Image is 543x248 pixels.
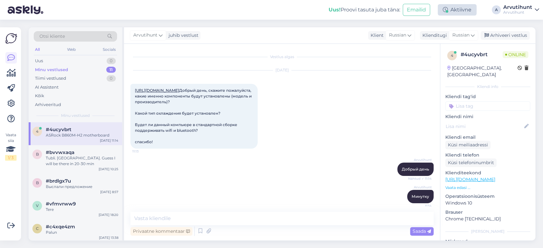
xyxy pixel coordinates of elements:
div: Tere [46,207,118,212]
div: Küsi meiliaadressi [445,141,491,149]
div: Vaata siia [5,132,17,161]
span: c [36,226,39,231]
span: Russian [452,32,470,39]
div: Arhiveeritud [35,102,61,108]
div: [DATE] 10:25 [99,167,118,171]
div: Minu vestlused [35,67,68,73]
div: Privaatne kommentaar [130,227,192,236]
a: ArvutihuntArvutihunt [503,5,539,15]
div: A [492,5,501,14]
div: juhib vestlust [166,32,198,39]
div: Palun [46,230,118,235]
b: Uus! [329,7,341,13]
div: [PERSON_NAME] [445,229,530,234]
div: Klient [368,32,384,39]
span: Минутку [412,194,429,199]
div: Klienditugi [420,32,447,39]
div: [DATE] 8:57 [100,190,118,194]
div: 0 [107,58,116,64]
div: Proovi tasuta juba täna: [329,6,400,14]
div: [GEOGRAPHIC_DATA], [GEOGRAPHIC_DATA] [447,65,518,78]
p: Brauser [445,209,530,216]
div: [DATE] [130,67,434,73]
div: 0 [107,75,116,82]
div: Tubli. [GEOGRAPHIC_DATA]. Guess I will be there in 20-30 min [46,155,118,167]
input: Lisa tag [445,101,530,111]
span: 4 [451,53,453,58]
span: Добрый день [402,167,429,171]
div: Arvutihunt [503,10,532,15]
span: Nähtud ✓ 11:14 [408,176,432,181]
span: 11:14 [408,204,432,208]
span: #brdlgx7u [46,178,71,184]
p: Kliendi nimi [445,113,530,120]
div: Tiimi vestlused [35,75,66,82]
span: #vfmvrww9 [46,201,76,207]
span: Otsi kliente [39,33,65,40]
div: Arvutihunt [503,5,532,10]
span: #bvvwxaqa [46,150,74,155]
span: Arvutihunt [408,158,432,162]
span: Добрый день, cкажите пожалуйста, какие именно компоненты будут установлены (модель и производител... [135,88,253,144]
div: Kliendi info [445,84,530,90]
div: Web [66,45,77,54]
span: 4 [36,129,38,134]
p: Vaata edasi ... [445,185,530,191]
div: 1 / 3 [5,155,17,161]
div: [DATE] 11:14 [100,138,118,143]
div: # 4ucyvbrt [461,51,503,58]
span: #c4xqe4zm [46,224,75,230]
p: Operatsioonisüsteem [445,193,530,200]
div: [DATE] 13:38 [99,235,118,240]
span: 11:13 [132,149,156,154]
div: Kõik [35,93,44,99]
p: Windows 10 [445,200,530,206]
button: Emailid [403,4,430,16]
div: Aktiivne [438,4,477,16]
img: Askly Logo [5,32,17,44]
span: #4ucyvbrt [46,127,71,132]
p: Klienditeekond [445,170,530,176]
span: Russian [389,32,406,39]
div: Выслали предложение [46,184,118,190]
span: b [36,152,39,157]
div: ASRock B860M-H2 motherboard [46,132,118,138]
div: AI Assistent [35,84,59,90]
a: [URL][DOMAIN_NAME] [445,177,495,182]
div: All [34,45,41,54]
span: Arvutihunt [408,185,432,190]
p: Märkmed [445,238,530,245]
span: Online [503,51,528,58]
div: [DATE] 18:20 [99,212,118,217]
div: Küsi telefoninumbrit [445,158,497,167]
p: Kliendi tag'id [445,93,530,100]
div: Uus [35,58,43,64]
span: Arvutihunt [133,32,157,39]
a: [URL][DOMAIN_NAME] [135,88,179,93]
span: Minu vestlused [61,113,90,118]
div: Socials [101,45,117,54]
div: Vestlus algas [130,54,434,60]
div: 11 [106,67,116,73]
span: Saada [413,228,431,234]
span: v [36,203,38,208]
div: Arhiveeri vestlus [481,31,530,40]
p: Kliendi telefon [445,152,530,158]
input: Lisa nimi [446,123,523,130]
p: Kliendi email [445,134,530,141]
span: b [36,180,39,185]
p: Chrome [TECHNICAL_ID] [445,216,530,222]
